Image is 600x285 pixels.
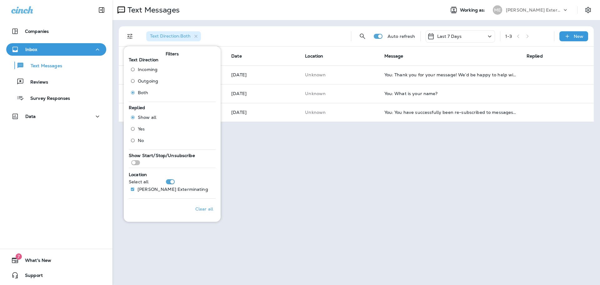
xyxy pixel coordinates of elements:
[387,34,415,39] p: Auto refresh
[231,53,242,59] span: Date
[6,59,106,72] button: Text Messages
[6,110,106,123] button: Data
[137,187,208,192] p: [PERSON_NAME] Exterminating
[129,153,195,158] span: Show Start/Stop/Unsubscribe
[505,34,512,39] div: 1 - 3
[582,4,594,16] button: Settings
[24,96,70,102] p: Survey Responses
[25,29,49,34] p: Companies
[305,53,323,59] span: Location
[384,110,517,115] div: You: You have successfully been re-subscribed to messages from Mares Exterminating. Reply HELP fo...
[6,269,106,282] button: Support
[138,79,158,84] span: Outgoing
[19,258,51,265] span: What's New
[124,30,136,43] button: Filters
[24,63,62,69] p: Text Messages
[6,91,106,104] button: Survey Responses
[129,179,148,184] p: Select all
[574,34,583,39] p: New
[25,114,36,119] p: Data
[138,90,148,95] span: Both
[138,115,156,120] span: Show all
[384,91,517,96] div: You: What is your name?
[305,110,374,115] p: This customer does not have a last location and the phone number they messaged is not assigned to...
[138,67,157,72] span: Incoming
[138,126,145,131] span: Yes
[6,25,106,38] button: Companies
[193,201,216,217] button: Clear all
[527,53,543,59] span: Replied
[356,30,369,43] button: Search Messages
[305,91,374,96] p: This customer does not have a last location and the phone number they messaged is not assigned to...
[166,51,179,57] span: Filters
[124,43,221,222] div: Filters
[384,72,517,77] div: You: Thank you for your message! We’d be happy to help with treating your whole house and yard. T...
[384,53,403,59] span: Message
[6,43,106,56] button: Inbox
[195,206,213,211] p: Clear all
[150,33,191,39] span: Text Direction : Both
[93,4,110,16] button: Collapse Sidebar
[129,57,158,63] span: Text Direction
[129,105,145,110] span: Replied
[231,110,295,115] p: Sep 2, 2025 10:45 AM
[305,72,374,77] p: This customer does not have a last location and the phone number they messaged is not assigned to...
[6,254,106,267] button: 7What's New
[493,5,502,15] div: ME
[6,75,106,88] button: Reviews
[129,172,147,177] span: Location
[437,34,462,39] p: Last 7 Days
[506,8,562,13] p: [PERSON_NAME] Exterminating
[146,31,201,41] div: Text Direction:Both
[125,5,180,15] p: Text Messages
[231,91,295,96] p: Sep 2, 2025 06:51 PM
[25,47,37,52] p: Inbox
[460,8,487,13] span: Working as:
[19,273,43,280] span: Support
[231,72,295,77] p: Sep 3, 2025 11:04 AM
[24,79,48,85] p: Reviews
[138,138,144,143] span: No
[16,253,22,260] span: 7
